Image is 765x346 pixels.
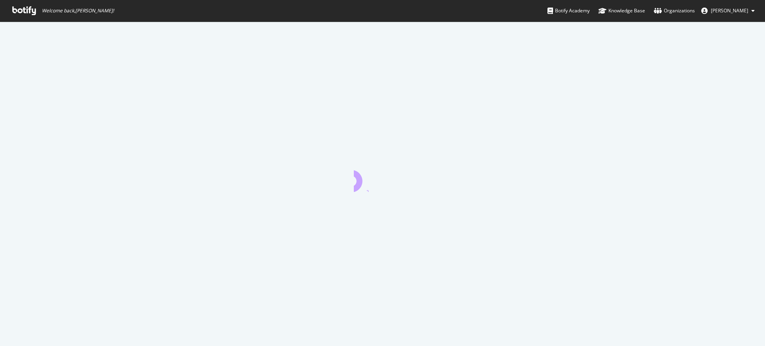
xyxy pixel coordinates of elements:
[42,8,114,14] span: Welcome back, [PERSON_NAME] !
[598,7,645,15] div: Knowledge Base
[654,7,695,15] div: Organizations
[354,163,411,192] div: animation
[695,4,761,17] button: [PERSON_NAME]
[547,7,590,15] div: Botify Academy
[711,7,748,14] span: Adèle Chevalier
